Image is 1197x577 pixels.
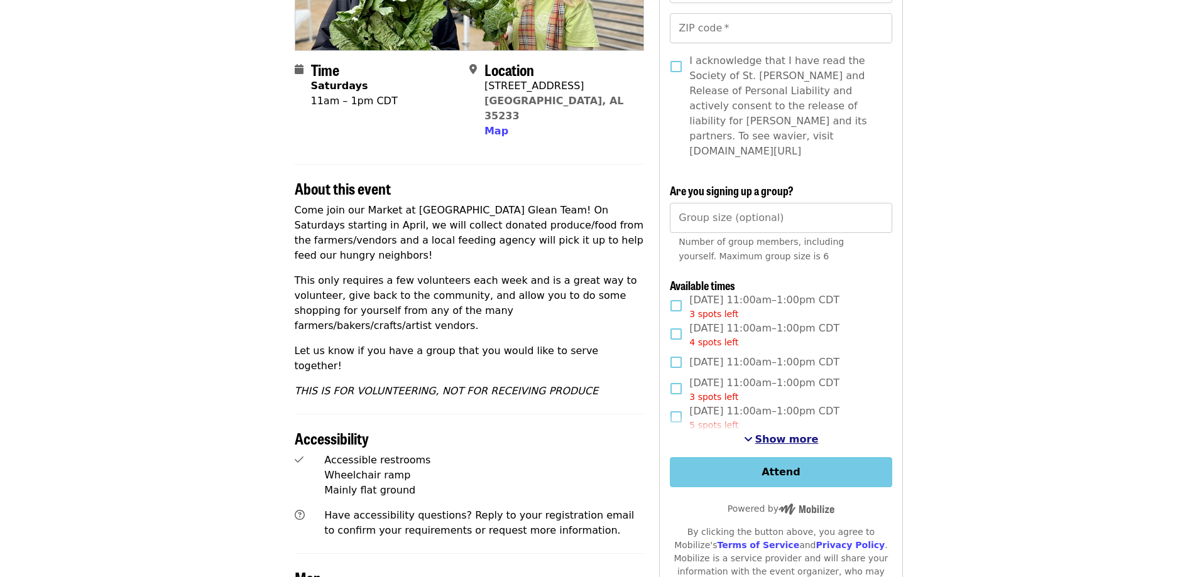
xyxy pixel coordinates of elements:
[689,404,839,432] span: [DATE] 11:00am–1:00pm CDT
[311,94,398,109] div: 11am – 1pm CDT
[816,540,885,550] a: Privacy Policy
[484,95,624,122] a: [GEOGRAPHIC_DATA], AL 35233
[679,237,844,261] span: Number of group members, including yourself. Maximum group size is 6
[484,125,508,137] span: Map
[670,182,794,198] span: Are you signing up a group?
[689,392,738,402] span: 3 spots left
[670,277,735,293] span: Available times
[469,63,477,75] i: map-marker-alt icon
[689,355,839,370] span: [DATE] 11:00am–1:00pm CDT
[728,504,834,514] span: Powered by
[324,468,644,483] div: Wheelchair ramp
[295,454,303,466] i: check icon
[717,540,799,550] a: Terms of Service
[295,177,391,199] span: About this event
[295,343,645,374] p: Let us know if you have a group that you would like to serve together!
[295,385,599,397] em: THIS IS FOR VOLUNTEERING, NOT FOR RECEIVING PRODUCE
[295,203,645,263] p: Come join our Market at [GEOGRAPHIC_DATA] Glean Team! On Saturdays starting in April, we will col...
[689,309,738,319] span: 3 spots left
[689,53,882,159] span: I acknowledge that I have read the Society of St. [PERSON_NAME] and Release of Personal Liability...
[311,58,339,80] span: Time
[689,420,738,430] span: 5 spots left
[311,80,368,92] strong: Saturdays
[324,483,644,498] div: Mainly flat ground
[484,58,534,80] span: Location
[755,433,819,445] span: Show more
[484,124,508,139] button: Map
[744,432,819,447] button: See more timeslots
[324,453,644,468] div: Accessible restrooms
[670,457,892,487] button: Attend
[295,509,305,521] i: question-circle icon
[295,63,303,75] i: calendar icon
[689,293,839,321] span: [DATE] 11:00am–1:00pm CDT
[670,13,892,43] input: ZIP code
[484,78,634,94] div: [STREET_ADDRESS]
[779,504,834,515] img: Powered by Mobilize
[670,203,892,233] input: [object Object]
[689,375,839,404] span: [DATE] 11:00am–1:00pm CDT
[295,273,645,333] p: This only requires a few volunteers each week and is a great way to volunteer, give back to the c...
[689,337,738,347] span: 4 spots left
[689,321,839,349] span: [DATE] 11:00am–1:00pm CDT
[324,509,634,536] span: Have accessibility questions? Reply to your registration email to confirm your requirements or re...
[295,427,369,449] span: Accessibility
